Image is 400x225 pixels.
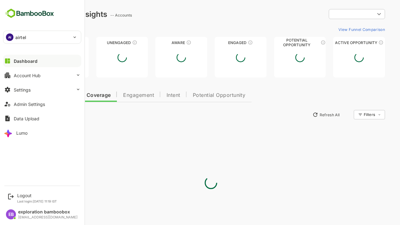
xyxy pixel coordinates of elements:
div: Admin Settings [14,102,45,107]
div: Filters [341,109,363,120]
div: Unengaged [74,40,126,45]
div: These accounts have not shown enough engagement and need nurturing [110,40,115,45]
button: View Funnel Comparison [314,24,363,34]
button: New Insights [15,109,61,120]
span: Data Quality and Coverage [21,93,89,98]
div: Unreached [15,40,67,45]
div: Lumo [16,130,27,136]
div: Dashboard Insights [15,10,85,19]
div: These accounts have not been engaged with for a defined time period [51,40,56,45]
img: BambooboxFullLogoMark.5f36c76dfaba33ec1ec1367b70bb1252.svg [3,7,56,19]
div: Active Opportunity [311,40,363,45]
div: [EMAIL_ADDRESS][DOMAIN_NAME] [18,215,77,219]
div: AI [6,33,13,41]
div: Aware [133,40,185,45]
span: Engagement [101,93,132,98]
div: Engaged [193,40,245,45]
button: Dashboard [3,55,81,67]
div: Account Hub [14,73,41,78]
div: These accounts have open opportunities which might be at any of the Sales Stages [357,40,362,45]
div: ​ [307,8,363,20]
ag: -- Accounts [88,13,112,17]
button: Lumo [3,127,81,139]
div: EB [6,209,16,219]
button: Admin Settings [3,98,81,110]
button: Account Hub [3,69,81,82]
div: Filters [342,112,353,117]
span: Intent [145,93,158,98]
span: Potential Opportunity [171,93,224,98]
div: Potential Opportunity [252,40,304,45]
div: AIairtel [3,31,81,43]
p: Last login: [DATE] 11:19 IST [17,199,57,203]
div: Settings [14,87,31,92]
button: Data Upload [3,112,81,125]
button: Refresh All [288,110,321,120]
div: These accounts are MQAs and can be passed on to Inside Sales [299,40,304,45]
p: airtel [15,34,26,41]
button: Settings [3,83,81,96]
div: These accounts are warm, further nurturing would qualify them to MQAs [226,40,231,45]
div: These accounts have just entered the buying cycle and need further nurturing [164,40,169,45]
div: exploration bamboobox [18,209,77,215]
div: Data Upload [14,116,39,121]
div: Logout [17,193,57,198]
div: Dashboard [14,58,37,64]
